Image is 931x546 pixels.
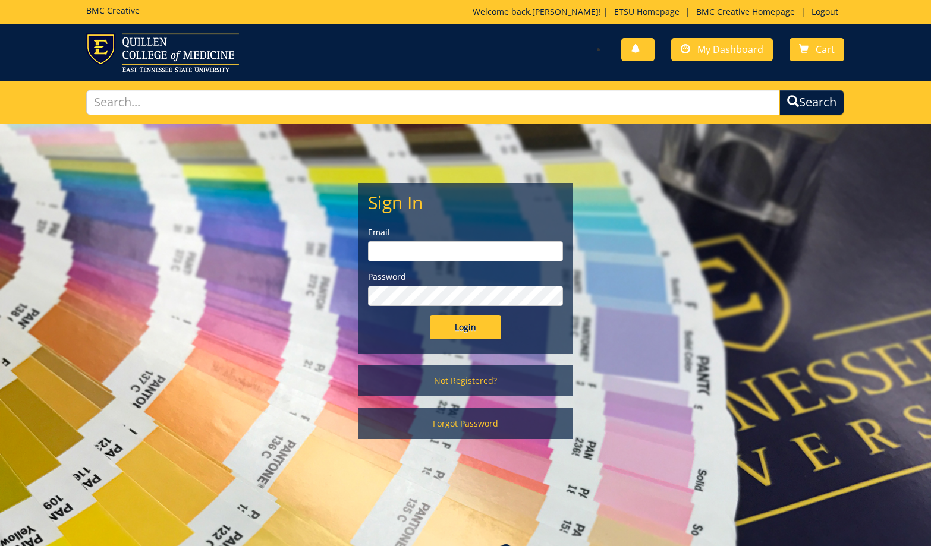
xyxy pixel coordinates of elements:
[86,33,239,72] img: ETSU logo
[816,43,835,56] span: Cart
[697,43,763,56] span: My Dashboard
[790,38,844,61] a: Cart
[671,38,773,61] a: My Dashboard
[368,192,563,212] h2: Sign In
[608,6,685,17] a: ETSU Homepage
[806,6,844,17] a: Logout
[779,90,844,115] button: Search
[86,6,140,15] h5: BMC Creative
[368,226,563,238] label: Email
[368,271,563,283] label: Password
[358,408,573,439] a: Forgot Password
[473,6,844,18] p: Welcome back, ! | | |
[358,365,573,396] a: Not Registered?
[532,6,599,17] a: [PERSON_NAME]
[690,6,801,17] a: BMC Creative Homepage
[86,90,780,115] input: Search...
[430,315,501,339] input: Login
